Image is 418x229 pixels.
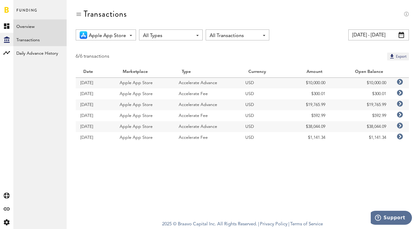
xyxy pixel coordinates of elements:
[80,31,87,39] img: 21.png
[287,121,330,132] td: $38,044.09
[287,132,330,143] td: $1,141.34
[143,31,193,41] span: All Types
[210,31,259,41] span: All Transactions
[330,132,391,143] td: $1,141.34
[330,77,391,88] td: $10,000.00
[330,67,391,77] th: Open Balance
[76,67,115,77] th: Date
[115,88,174,99] td: Apple App Store
[371,211,412,226] iframe: Opens a widget where you can find more information
[287,99,330,110] td: $19,765.99
[76,53,109,60] div: 6/6 transactions
[241,77,287,88] td: USD
[330,110,391,121] td: $592.99
[13,46,67,60] a: Daily Advance History
[76,121,115,132] td: [DATE]
[241,132,287,143] td: USD
[115,67,174,77] th: Marketplace
[174,67,241,77] th: Type
[241,67,287,77] th: Currency
[330,121,391,132] td: $38,044.09
[174,132,241,143] td: Accelerate Fee
[387,53,409,60] button: Export
[13,19,67,33] a: Overview
[241,99,287,110] td: USD
[115,110,174,121] td: Apple App Store
[115,77,174,88] td: Apple App Store
[115,99,174,110] td: Apple App Store
[287,110,330,121] td: $592.99
[89,31,126,41] span: Apple App Store
[115,132,174,143] td: Apple App Store
[290,222,323,227] a: Terms of Service
[76,99,115,110] td: [DATE]
[13,33,67,46] a: Transactions
[287,77,330,88] td: $10,000.00
[174,121,241,132] td: Accelerate Advance
[174,110,241,121] td: Accelerate Fee
[241,88,287,99] td: USD
[76,132,115,143] td: [DATE]
[162,220,257,229] span: 2025 © Braavo Capital Inc. All Rights Reserved.
[330,99,391,110] td: $19,765.99
[241,110,287,121] td: USD
[174,77,241,88] td: Accelerate Advance
[287,67,330,77] th: Amount
[260,222,287,227] a: Privacy Policy
[76,88,115,99] td: [DATE]
[174,88,241,99] td: Accelerate Fee
[16,7,38,19] span: Funding
[389,53,395,59] img: Export
[76,110,115,121] td: [DATE]
[241,121,287,132] td: USD
[174,99,241,110] td: Accelerate Advance
[330,88,391,99] td: $300.01
[76,77,115,88] td: [DATE]
[287,88,330,99] td: $300.01
[115,121,174,132] td: Apple App Store
[84,9,127,19] div: Transactions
